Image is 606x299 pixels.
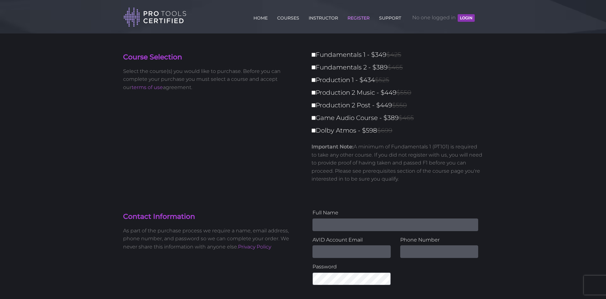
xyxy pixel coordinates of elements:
input: Production 2 Post - $449$550 [312,103,316,107]
input: Fundamentals 2 - $389$465 [312,65,316,69]
a: Privacy Policy [238,244,271,250]
strong: Important Note: [312,144,353,150]
span: $465 [399,114,414,122]
span: $465 [388,63,403,71]
button: LOGIN [458,14,475,22]
a: HOME [252,12,269,22]
h4: Course Selection [123,52,298,62]
label: Production 1 - $434 [312,75,487,86]
img: Pro Tools Certified Logo [123,7,187,27]
label: Fundamentals 1 - $349 [312,49,487,60]
label: Production 2 Music - $449 [312,87,487,98]
label: AVID Account Email [312,236,391,244]
a: terms of use [132,84,163,90]
label: Phone Number [400,236,478,244]
span: $550 [396,89,411,96]
a: INSTRUCTOR [307,12,340,22]
p: As part of the purchase process we require a name, email address, phone number, and password so w... [123,227,298,251]
input: Dolby Atmos - $598$699 [312,129,316,133]
span: No one logged in [412,8,475,27]
p: A minimum of Fundamentals 1 (PT101) is required to take any other course. If you did not register... [312,143,483,183]
label: Game Audio Course - $389 [312,112,487,123]
label: Fundamentals 2 - $389 [312,62,487,73]
span: $550 [392,101,407,109]
a: SUPPORT [377,12,403,22]
input: Production 2 Music - $449$550 [312,91,316,95]
p: Select the course(s) you would like to purchase. Before you can complete your purchase you must s... [123,67,298,92]
span: $699 [377,127,392,134]
label: Dolby Atmos - $598 [312,125,487,136]
input: Game Audio Course - $389$465 [312,116,316,120]
span: $525 [375,76,389,84]
h4: Contact Information [123,212,298,222]
input: Production 1 - $434$525 [312,78,316,82]
label: Password [312,263,391,271]
label: Production 2 Post - $449 [312,100,487,111]
span: $425 [386,51,401,58]
a: COURSES [276,12,301,22]
a: REGISTER [346,12,371,22]
label: Full Name [312,209,478,217]
input: Fundamentals 1 - $349$425 [312,53,316,57]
